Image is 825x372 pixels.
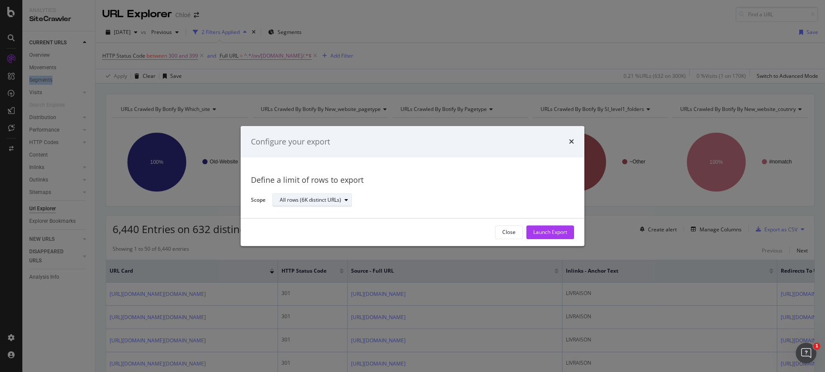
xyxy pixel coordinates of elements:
[251,196,266,206] label: Scope
[502,229,516,236] div: Close
[241,126,584,246] div: modal
[495,225,523,239] button: Close
[280,198,341,203] div: All rows (6K distinct URLs)
[251,136,330,148] div: Configure your export
[272,194,352,207] button: All rows (6K distinct URLs)
[569,136,574,148] div: times
[251,175,574,186] div: Define a limit of rows to export
[533,229,567,236] div: Launch Export
[796,343,816,363] iframe: Intercom live chat
[813,343,820,350] span: 1
[526,225,574,239] button: Launch Export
